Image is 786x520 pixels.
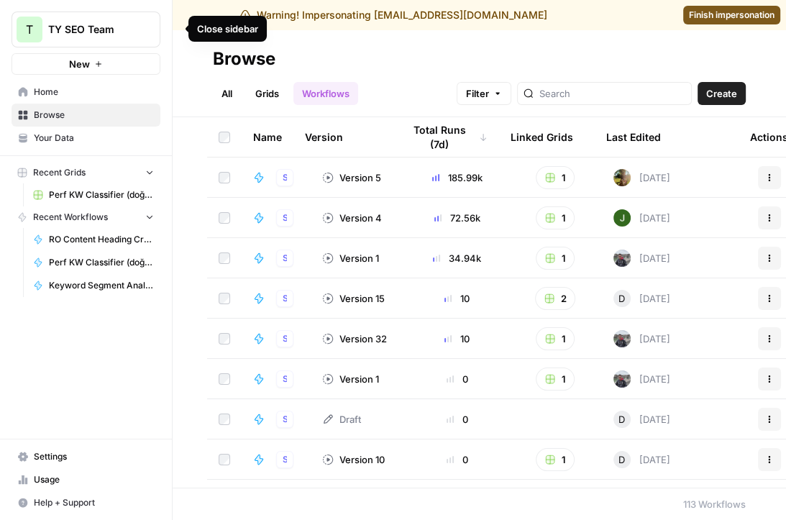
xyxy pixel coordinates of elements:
div: Last Edited [606,117,661,157]
span: Filter [466,86,489,101]
div: Linked Grids [511,117,573,157]
span: Studio 2.0 [283,373,287,386]
a: AR PDP ContentStudio 2.0 [253,330,299,347]
div: 113 Workflows [683,497,746,511]
button: Recent Workflows [12,206,160,228]
div: Version 10 [322,452,385,467]
span: Perf KW Classifier (doğuş) [49,256,154,269]
span: Studio 2.0 [283,211,287,224]
a: Finish impersonation [683,6,780,24]
div: Name [253,117,282,157]
div: Browse [213,47,275,70]
div: Total Runs (7d) [403,117,488,157]
button: 1 [536,327,575,350]
span: Create [706,86,737,101]
div: Version 1 [322,251,379,265]
button: Filter [457,82,511,105]
a: Keyword Segment Analyser [27,274,160,297]
div: [DATE] [613,370,670,388]
a: Browse [12,104,160,127]
a: RO Content Heading Creation [27,228,160,251]
span: Studio 2.0 [283,413,287,426]
div: Version 32 [322,332,387,346]
div: Version 15 [322,291,385,306]
span: Usage [34,473,154,486]
div: 34.94k [416,251,498,265]
span: D [618,412,625,427]
a: RO Content Heading CreationStudio 2.0 [253,209,299,227]
div: Version 1 [322,372,379,386]
div: Version 5 [322,170,381,185]
a: Usage [12,468,160,491]
div: [DATE] [613,411,670,428]
span: Browse [34,109,154,122]
button: Workspace: TY SEO Team [12,12,160,47]
div: [DATE] [613,209,670,227]
a: Perf KW Classifier (doğuş)Studio 2.0 [253,290,299,307]
button: New [12,53,160,75]
input: Search [539,86,685,101]
span: New [69,57,90,71]
img: gw1sx2voaue3qv6n9g0ogtx49w3o [613,250,631,267]
button: Create [698,82,746,105]
div: Version 4 [322,211,382,225]
div: 0 [416,452,498,467]
span: Keyword Segment Analyser [49,279,154,292]
a: Your Data [12,127,160,150]
button: 1 [536,448,575,471]
a: Workflows [293,82,358,105]
span: Studio 2.0 [283,252,287,265]
div: 0 [416,412,498,427]
img: 5v0yozua856dyxnw4lpcp45mgmzh [613,209,631,227]
a: RO Content Creation [Anil] w/o Google ScrapeStudio 2.0 [253,250,299,267]
div: 10 [416,332,498,346]
button: 1 [536,247,575,270]
button: 2 [535,287,575,310]
button: 1 [536,368,575,391]
div: 185.99k [416,170,498,185]
div: [DATE] [613,290,670,307]
span: D [618,452,625,467]
span: Your Data [34,132,154,145]
img: qq2rv3o47c9jtr97g6zjqk3rl5v9 [613,169,631,186]
div: Version [305,117,343,157]
a: Meta Tag Creation [GR]Studio 2.0 [253,370,299,388]
button: 1 [536,206,575,229]
a: All [213,82,241,105]
div: [DATE] [613,250,670,267]
span: Finish impersonation [689,9,774,22]
a: Keyword Segment AnalyserStudio 2.0 [253,169,299,186]
span: Studio 2.0 [283,171,287,184]
span: Studio 2.0 [283,292,287,305]
div: Draft [322,412,361,427]
div: Warning! Impersonating [EMAIL_ADDRESS][DOMAIN_NAME] [239,8,547,22]
button: Recent Grids [12,162,160,183]
a: UntitledStudio 2.0 [253,411,299,428]
span: Recent Grids [33,166,86,179]
span: TY SEO Team [48,22,135,37]
div: 0 [416,372,498,386]
span: Help + Support [34,496,154,509]
a: FAKE COUPONSStudio 2.0 [253,451,299,468]
a: Perf KW Classifier (doğuş) Grid [27,183,160,206]
span: Studio 2.0 [283,453,287,466]
div: [DATE] [613,169,670,186]
span: Home [34,86,154,99]
span: D [618,291,625,306]
button: Help + Support [12,491,160,514]
a: Settings [12,445,160,468]
span: RO Content Heading Creation [49,233,154,246]
div: [DATE] [613,451,670,468]
img: gw1sx2voaue3qv6n9g0ogtx49w3o [613,370,631,388]
a: Grids [247,82,288,105]
div: 72.56k [416,211,498,225]
a: Home [12,81,160,104]
div: [DATE] [613,330,670,347]
a: Perf KW Classifier (doğuş) [27,251,160,274]
span: Perf KW Classifier (doğuş) Grid [49,188,154,201]
span: T [26,21,33,38]
img: gw1sx2voaue3qv6n9g0ogtx49w3o [613,330,631,347]
span: Settings [34,450,154,463]
button: 1 [536,166,575,189]
span: Studio 2.0 [283,332,287,345]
